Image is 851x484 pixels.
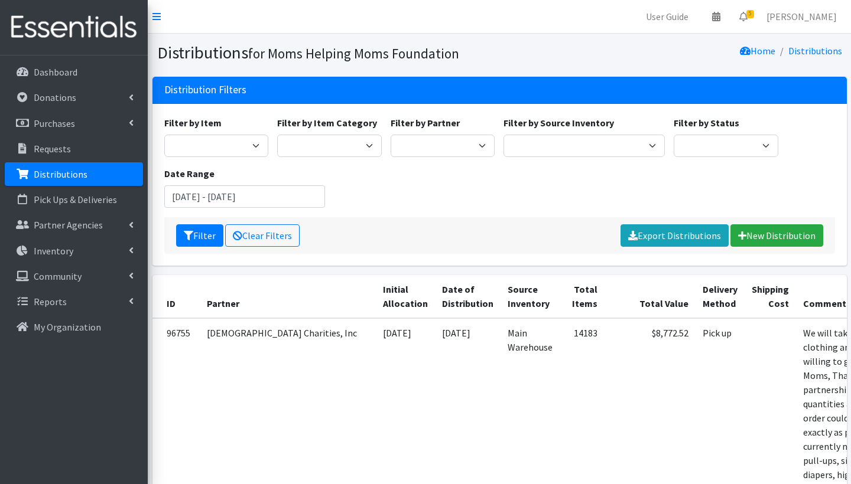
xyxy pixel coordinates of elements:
th: Source Inventory [501,275,560,318]
a: [PERSON_NAME] [757,5,846,28]
th: Total Items [560,275,605,318]
span: 5 [746,10,754,18]
label: Filter by Item Category [277,116,377,130]
a: Export Distributions [621,224,729,247]
a: New Distribution [730,224,823,247]
th: Total Value [605,275,696,318]
input: January 1, 2011 - December 31, 2011 [164,185,326,208]
a: Community [5,264,143,288]
th: Date of Distribution [435,275,501,318]
a: Dashboard [5,60,143,84]
p: Dashboard [34,66,77,78]
a: 5 [730,5,757,28]
label: Filter by Item [164,116,222,130]
a: Pick Ups & Deliveries [5,188,143,211]
p: My Organization [34,321,101,333]
a: Partner Agencies [5,213,143,237]
p: Reports [34,296,67,308]
p: Requests [34,143,71,155]
a: Reports [5,290,143,313]
a: My Organization [5,315,143,339]
th: ID [152,275,200,318]
th: Shipping Cost [745,275,796,318]
a: User Guide [636,5,698,28]
p: Distributions [34,168,87,180]
h3: Distribution Filters [164,84,246,96]
p: Purchases [34,117,75,129]
a: Donations [5,86,143,109]
p: Partner Agencies [34,219,103,231]
small: for Moms Helping Moms Foundation [248,45,459,62]
p: Donations [34,91,76,103]
a: Distributions [788,45,842,57]
a: Purchases [5,112,143,135]
th: Partner [200,275,376,318]
p: Inventory [34,245,73,257]
a: Distributions [5,162,143,186]
label: Filter by Status [674,116,739,130]
a: Home [740,45,775,57]
p: Community [34,270,82,282]
label: Filter by Partner [391,116,460,130]
h1: Distributions [157,42,495,63]
p: Pick Ups & Deliveries [34,194,117,205]
button: Filter [176,224,223,247]
label: Filter by Source Inventory [504,116,614,130]
th: Initial Allocation [376,275,435,318]
img: HumanEssentials [5,8,143,47]
a: Clear Filters [225,224,300,247]
label: Date Range [164,166,215,181]
th: Delivery Method [696,275,745,318]
a: Requests [5,137,143,161]
a: Inventory [5,239,143,263]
